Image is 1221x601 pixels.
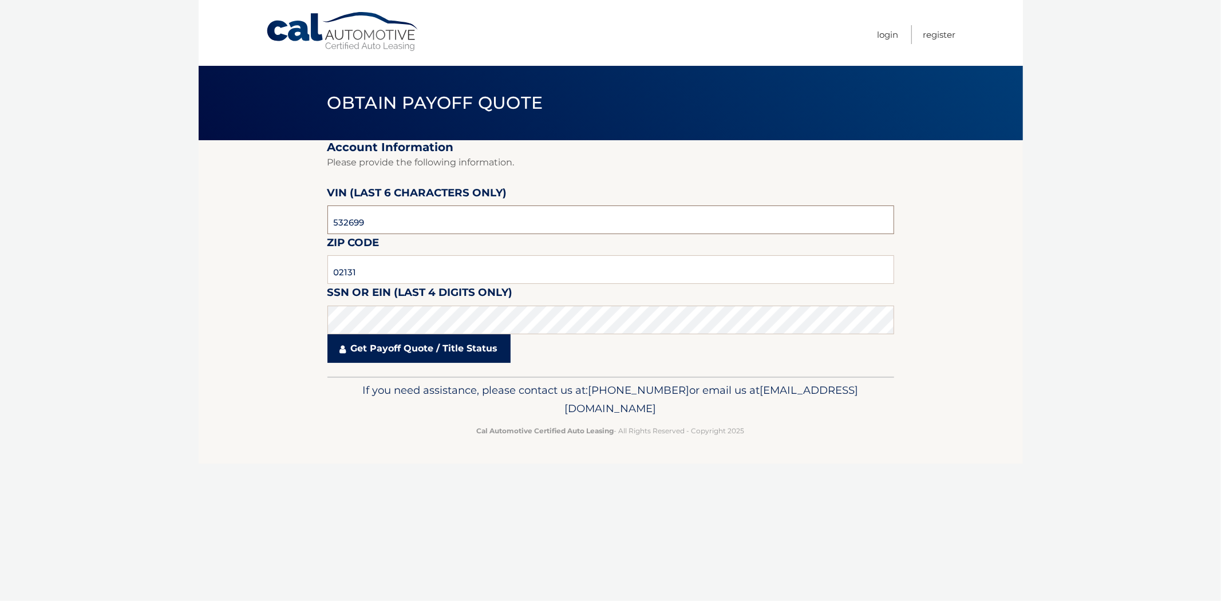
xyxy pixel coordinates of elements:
[327,234,380,255] label: Zip Code
[327,334,511,363] a: Get Payoff Quote / Title Status
[266,11,420,52] a: Cal Automotive
[923,25,956,44] a: Register
[327,284,513,305] label: SSN or EIN (last 4 digits only)
[327,155,894,171] p: Please provide the following information.
[327,184,507,205] label: VIN (last 6 characters only)
[878,25,899,44] a: Login
[335,425,887,437] p: - All Rights Reserved - Copyright 2025
[588,383,690,397] span: [PHONE_NUMBER]
[327,92,543,113] span: Obtain Payoff Quote
[477,426,614,435] strong: Cal Automotive Certified Auto Leasing
[327,140,894,155] h2: Account Information
[335,381,887,418] p: If you need assistance, please contact us at: or email us at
